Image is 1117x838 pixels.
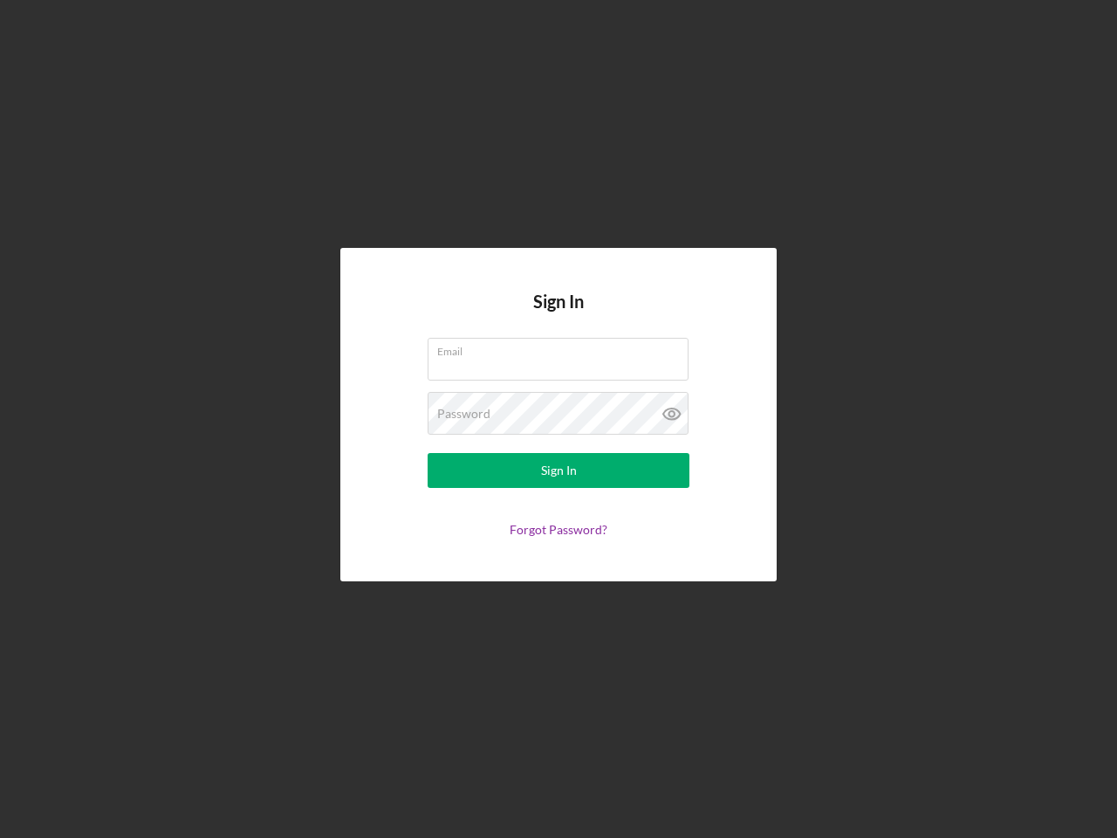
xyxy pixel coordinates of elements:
[437,339,689,358] label: Email
[428,453,689,488] button: Sign In
[437,407,490,421] label: Password
[510,522,607,537] a: Forgot Password?
[533,292,584,338] h4: Sign In
[541,453,577,488] div: Sign In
